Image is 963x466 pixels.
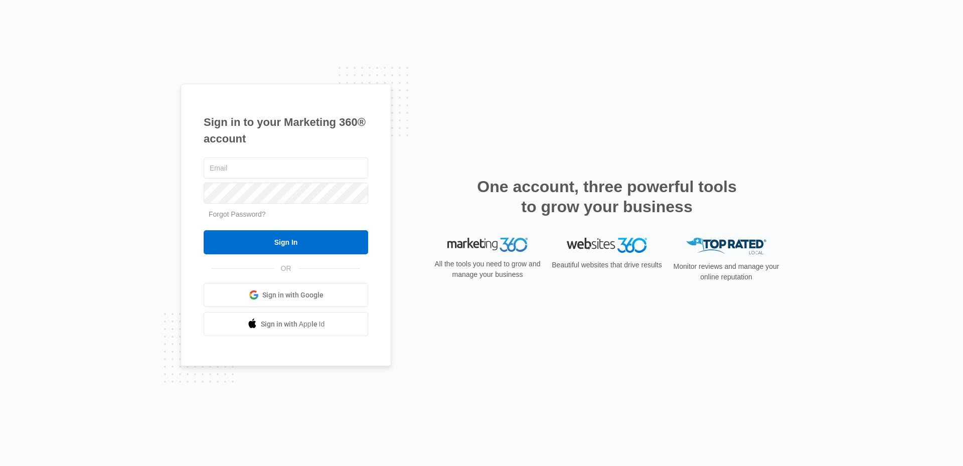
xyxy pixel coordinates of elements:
[204,312,368,336] a: Sign in with Apple Id
[262,290,324,300] span: Sign in with Google
[204,114,368,147] h1: Sign in to your Marketing 360® account
[274,263,298,274] span: OR
[686,238,766,254] img: Top Rated Local
[567,238,647,252] img: Websites 360
[204,158,368,179] input: Email
[209,210,266,218] a: Forgot Password?
[447,238,528,252] img: Marketing 360
[551,260,663,270] p: Beautiful websites that drive results
[670,261,782,282] p: Monitor reviews and manage your online reputation
[431,259,544,280] p: All the tools you need to grow and manage your business
[474,177,740,217] h2: One account, three powerful tools to grow your business
[204,230,368,254] input: Sign In
[261,319,325,330] span: Sign in with Apple Id
[204,283,368,307] a: Sign in with Google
